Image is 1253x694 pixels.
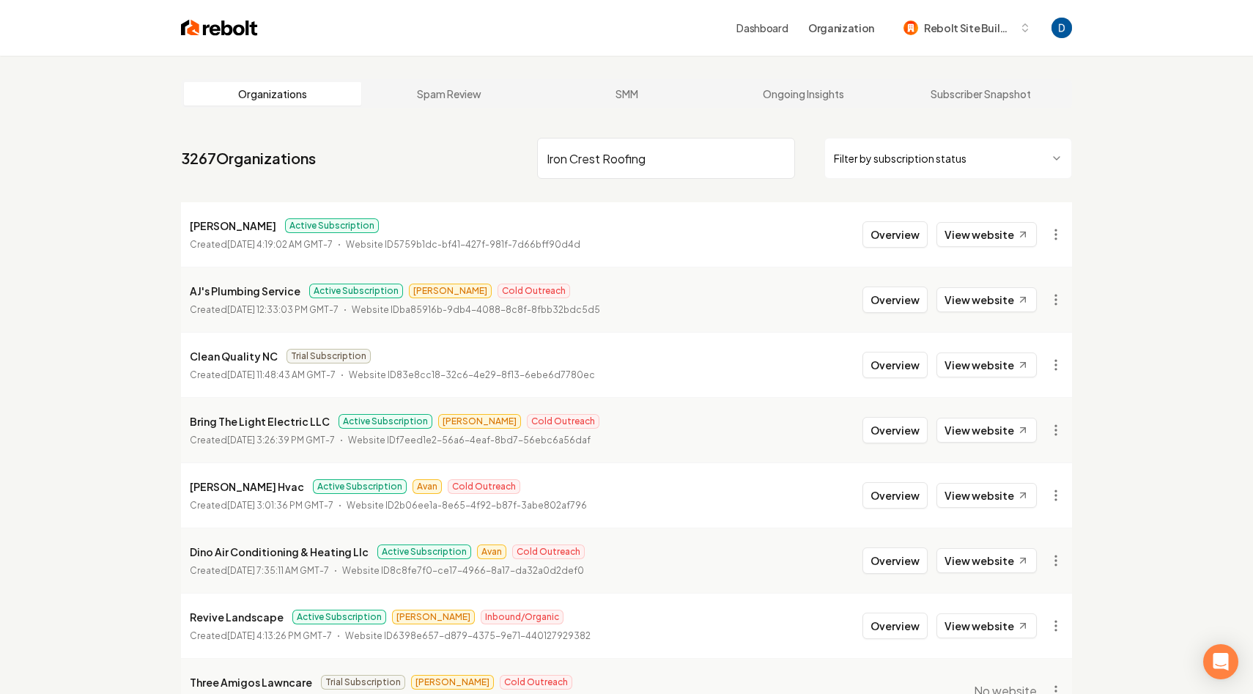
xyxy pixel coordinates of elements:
[438,414,521,429] span: [PERSON_NAME]
[339,414,432,429] span: Active Subscription
[537,138,795,179] input: Search by name or ID
[936,352,1037,377] a: View website
[936,613,1037,638] a: View website
[715,82,892,106] a: Ongoing Insights
[481,610,563,624] span: Inbound/Organic
[512,545,585,559] span: Cold Outreach
[347,498,587,513] p: Website ID 2b06ee1a-8e65-4f92-b87f-3abe802af796
[903,21,918,35] img: Rebolt Site Builder
[862,352,928,378] button: Overview
[190,347,278,365] p: Clean Quality NC
[190,498,333,513] p: Created
[313,479,407,494] span: Active Subscription
[799,15,883,41] button: Organization
[862,547,928,574] button: Overview
[190,368,336,383] p: Created
[345,629,591,643] p: Website ID 6398e657-d879-4375-9e71-440127929382
[190,433,335,448] p: Created
[862,417,928,443] button: Overview
[477,545,506,559] span: Avan
[527,414,599,429] span: Cold Outreach
[936,222,1037,247] a: View website
[190,217,276,235] p: [PERSON_NAME]
[448,479,520,494] span: Cold Outreach
[190,237,333,252] p: Created
[190,543,369,561] p: Dino Air Conditioning & Heating Llc
[227,239,333,250] time: [DATE] 4:19:02 AM GMT-7
[342,564,584,578] p: Website ID 8c8fe7f0-ce17-4966-8a17-da32a0d2def0
[190,673,312,691] p: Three Amigos Lawncare
[184,82,361,106] a: Organizations
[227,304,339,315] time: [DATE] 12:33:03 PM GMT-7
[409,284,492,298] span: [PERSON_NAME]
[190,564,329,578] p: Created
[227,369,336,380] time: [DATE] 11:48:43 AM GMT-7
[411,675,494,690] span: [PERSON_NAME]
[227,630,332,641] time: [DATE] 4:13:26 PM GMT-7
[892,82,1069,106] a: Subscriber Snapshot
[498,284,570,298] span: Cold Outreach
[1203,644,1238,679] div: Open Intercom Messenger
[924,21,1013,36] span: Rebolt Site Builder
[321,675,405,690] span: Trial Subscription
[292,610,386,624] span: Active Subscription
[1051,18,1072,38] img: David Rice
[936,287,1037,312] a: View website
[190,629,332,643] p: Created
[349,368,595,383] p: Website ID 83e8cc18-32c6-4e29-8f13-6ebe6d7780ec
[377,545,471,559] span: Active Subscription
[500,675,572,690] span: Cold Outreach
[190,282,300,300] p: AJ's Plumbing Service
[538,82,715,106] a: SMM
[413,479,442,494] span: Avan
[736,21,788,35] a: Dashboard
[190,413,330,430] p: Bring The Light Electric LLC
[190,478,304,495] p: [PERSON_NAME] Hvac
[227,500,333,511] time: [DATE] 3:01:36 PM GMT-7
[862,287,928,313] button: Overview
[227,565,329,576] time: [DATE] 7:35:11 AM GMT-7
[227,435,335,446] time: [DATE] 3:26:39 PM GMT-7
[1051,18,1072,38] button: Open user button
[392,610,475,624] span: [PERSON_NAME]
[936,418,1037,443] a: View website
[936,483,1037,508] a: View website
[346,237,580,252] p: Website ID 5759b1dc-bf41-427f-981f-7d66bff90d4d
[287,349,371,363] span: Trial Subscription
[181,148,316,169] a: 3267Organizations
[862,221,928,248] button: Overview
[862,613,928,639] button: Overview
[361,82,539,106] a: Spam Review
[181,18,258,38] img: Rebolt Logo
[190,303,339,317] p: Created
[285,218,379,233] span: Active Subscription
[936,548,1037,573] a: View website
[348,433,591,448] p: Website ID f7eed1e2-56a6-4eaf-8bd7-56ebc6a56daf
[862,482,928,509] button: Overview
[309,284,403,298] span: Active Subscription
[352,303,600,317] p: Website ID ba85916b-9db4-4088-8c8f-8fbb32bdc5d5
[190,608,284,626] p: Revive Landscape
